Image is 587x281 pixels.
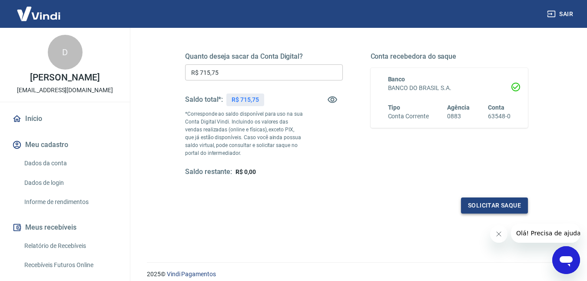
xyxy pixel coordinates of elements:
[185,167,232,177] h5: Saldo restante:
[488,104,504,111] span: Conta
[10,0,67,27] img: Vindi
[447,104,470,111] span: Agência
[461,197,528,214] button: Solicitar saque
[371,52,528,61] h5: Conta recebedora do saque
[388,84,511,93] h6: BANCO DO BRASIL S.A.
[185,52,343,61] h5: Quanto deseja sacar da Conta Digital?
[21,193,119,211] a: Informe de rendimentos
[167,271,216,278] a: Vindi Pagamentos
[21,237,119,255] a: Relatório de Recebíveis
[388,76,405,83] span: Banco
[17,86,113,95] p: [EMAIL_ADDRESS][DOMAIN_NAME]
[447,112,470,121] h6: 0883
[10,218,119,237] button: Meus recebíveis
[147,270,566,279] p: 2025 ©
[545,6,577,22] button: Sair
[48,35,83,70] div: D
[185,95,223,104] h5: Saldo total*:
[21,174,119,192] a: Dados de login
[490,225,507,243] iframe: Fechar mensagem
[232,95,259,104] p: R$ 715,75
[5,6,73,13] span: Olá! Precisa de ajuda?
[488,112,511,121] h6: 63548-0
[552,246,580,274] iframe: Botão para abrir a janela de mensagens
[235,168,256,175] span: R$ 0,00
[511,224,580,243] iframe: Mensagem da empresa
[10,135,119,154] button: Meu cadastro
[10,109,119,128] a: Início
[388,112,429,121] h6: Conta Corrente
[21,154,119,172] a: Dados da conta
[21,256,119,274] a: Recebíveis Futuros Online
[30,73,99,82] p: [PERSON_NAME]
[185,110,303,157] p: *Corresponde ao saldo disponível para uso na sua Conta Digital Vindi. Incluindo os valores das ve...
[388,104,401,111] span: Tipo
